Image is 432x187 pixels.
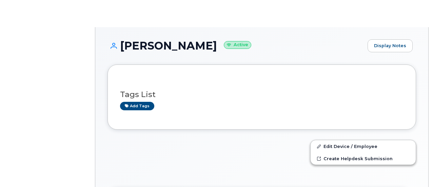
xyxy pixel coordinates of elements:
[120,90,404,99] h3: Tags List
[107,40,364,52] h1: [PERSON_NAME]
[368,39,413,52] a: Display Notes
[311,152,416,165] a: Create Helpdesk Submission
[311,140,416,152] a: Edit Device / Employee
[120,102,154,110] a: Add tags
[224,41,251,49] small: Active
